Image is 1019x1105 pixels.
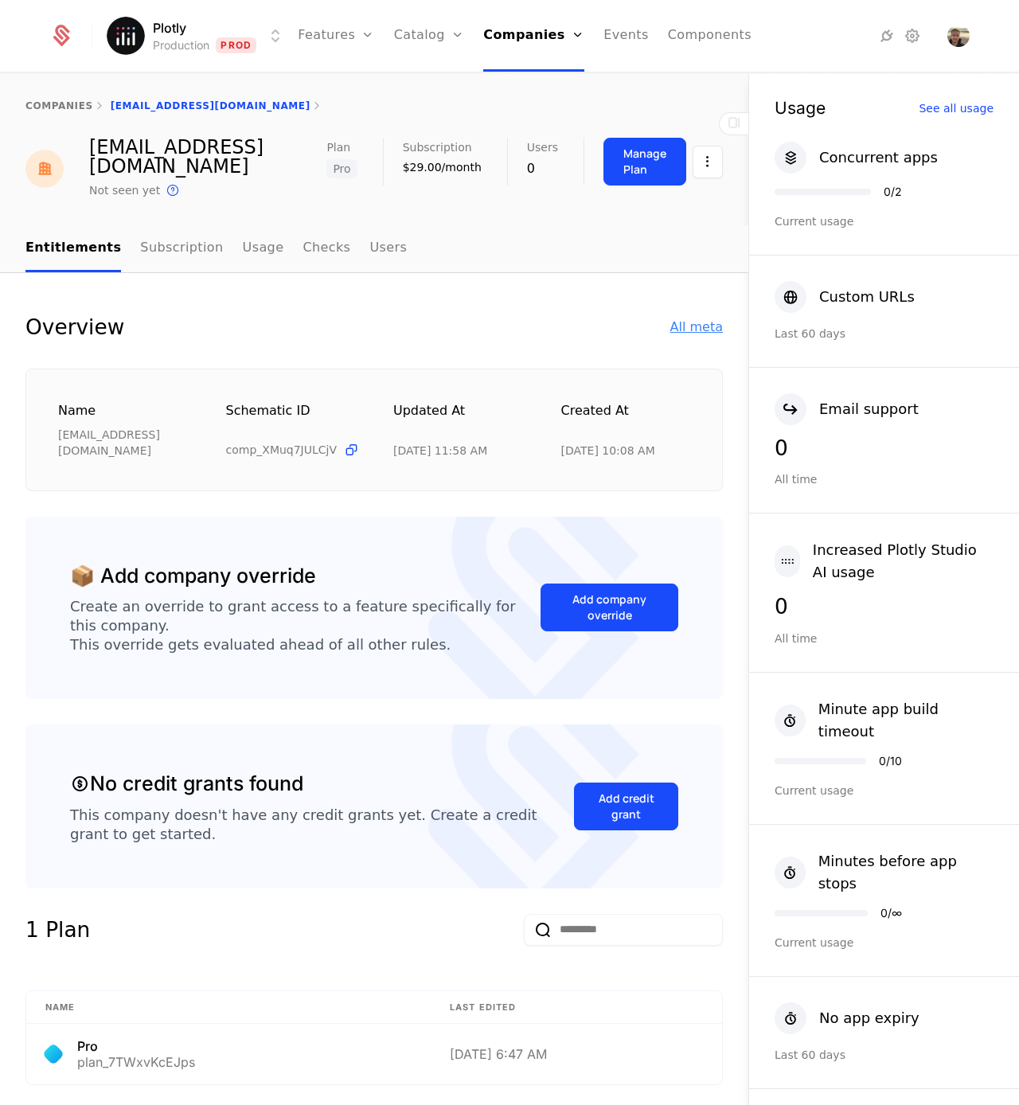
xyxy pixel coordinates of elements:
button: Add credit grant [574,783,678,830]
span: Subscription [403,142,472,153]
div: [DATE] 6:47 AM [450,1048,703,1060]
div: [EMAIL_ADDRESS][DOMAIN_NAME] [89,138,326,176]
a: Integrations [877,26,896,45]
th: Name [26,991,431,1025]
div: 0 [775,596,994,617]
div: All time [775,471,994,487]
div: [EMAIL_ADDRESS][DOMAIN_NAME] [58,427,188,459]
div: 0 / ∞ [880,908,902,919]
div: 0 [527,159,558,178]
button: Increased Plotly Studio AI usage [775,539,994,584]
div: $29.00/month [403,159,482,175]
nav: Main [25,225,723,272]
div: No credit grants found [70,769,303,799]
div: Name [58,401,188,420]
img: aerodevcloud@gmail.com [25,150,64,188]
button: Select action [693,138,723,185]
button: No app expiry [775,1002,919,1034]
div: 1 Plan [25,914,90,946]
div: Pro [77,1040,195,1052]
div: Overview [25,311,124,343]
img: Chris P [947,25,970,47]
div: All meta [670,318,723,337]
div: Current usage [775,213,994,229]
div: 📦 Add company override [70,561,316,592]
div: Usage [775,100,826,116]
span: Prod [216,37,256,53]
a: Subscription [140,225,223,272]
a: Usage [243,225,284,272]
div: 0 [775,438,994,459]
div: Production [153,37,209,53]
span: comp_XMuq7JULCjV [226,442,338,458]
div: See all usage [919,103,994,114]
th: Last edited [431,991,722,1025]
div: Not seen yet [89,182,160,198]
div: Add credit grant [594,791,658,822]
button: Open user button [947,25,970,47]
button: Minute app build timeout [775,698,994,743]
button: Email support [775,393,919,425]
div: Manage Plan [623,146,666,178]
div: Current usage [775,783,994,798]
button: Concurrent apps [775,142,938,174]
a: Checks [303,225,350,272]
div: Concurrent apps [819,146,938,169]
span: Plan [326,142,350,153]
a: Users [369,225,407,272]
div: Add company override [560,592,658,623]
button: Minutes before app stops [775,850,994,895]
div: 9/9/25, 10:08 AM [561,443,655,459]
span: Plotly [153,18,186,37]
div: Schematic ID [226,401,356,435]
img: Plotly [107,17,145,55]
div: Updated at [393,401,523,436]
button: Custom URLs [775,281,915,313]
div: All time [775,631,994,646]
button: Manage Plan [603,138,686,185]
div: Minute app build timeout [818,698,994,743]
div: This company doesn't have any credit grants yet. Create a credit grant to get started. [70,806,574,844]
div: Current usage [775,935,994,951]
a: Settings [903,26,922,45]
a: Entitlements [25,225,121,272]
div: 9/9/25, 11:58 AM [393,443,487,459]
div: 0 / 10 [879,756,902,767]
div: Last 60 days [775,326,994,342]
div: Minutes before app stops [818,850,994,895]
div: Email support [819,398,919,420]
span: Pro [326,159,357,178]
div: 0 / 2 [884,186,902,197]
button: Select environment [111,18,285,53]
ul: Choose Sub Page [25,225,407,272]
div: plan_7TWxvKcEJps [77,1056,195,1068]
div: Increased Plotly Studio AI usage [813,539,994,584]
span: Users [527,142,558,153]
button: Add company override [541,584,678,631]
a: companies [25,100,93,111]
div: Create an override to grant access to a feature specifically for this company. This override gets... [70,597,541,654]
div: Last 60 days [775,1047,994,1063]
div: Created at [561,401,691,436]
div: No app expiry [819,1007,919,1029]
div: Custom URLs [819,286,915,308]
